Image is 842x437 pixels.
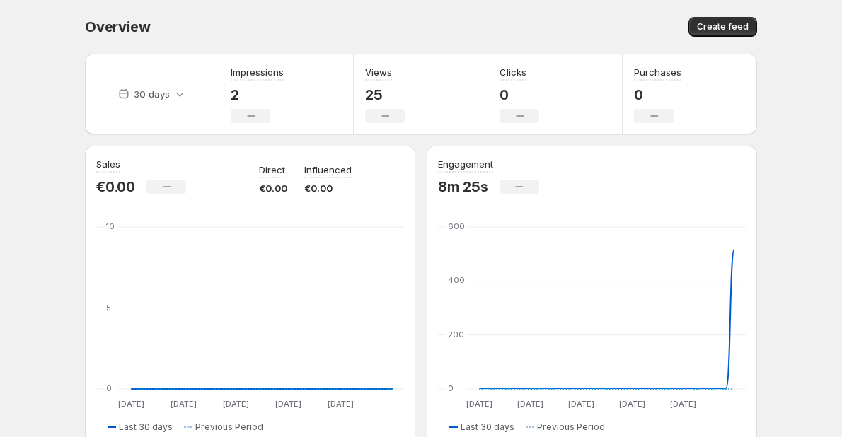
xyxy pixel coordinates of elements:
p: 0 [634,86,681,103]
p: €0.00 [96,178,135,195]
p: €0.00 [259,181,287,195]
text: 5 [106,303,111,313]
text: 0 [448,383,454,393]
text: 0 [106,383,112,393]
h3: Sales [96,157,120,171]
text: [DATE] [275,399,301,409]
p: €0.00 [304,181,352,195]
text: [DATE] [466,399,492,409]
text: 400 [448,275,465,285]
text: [DATE] [118,399,144,409]
text: 600 [448,221,465,231]
p: 0 [500,86,539,103]
text: [DATE] [670,399,696,409]
span: Previous Period [195,421,263,433]
p: 30 days [134,87,170,101]
text: [DATE] [328,399,354,409]
h3: Purchases [634,65,681,79]
p: 25 [365,86,405,103]
p: Influenced [304,163,352,177]
span: Overview [85,18,150,35]
text: [DATE] [223,399,249,409]
p: Direct [259,163,285,177]
text: [DATE] [517,399,543,409]
h3: Clicks [500,65,526,79]
span: Last 30 days [119,421,173,433]
span: Create feed [697,21,749,33]
span: Previous Period [537,421,605,433]
text: [DATE] [568,399,594,409]
p: 8m 25s [438,178,488,195]
button: Create feed [688,17,757,37]
h3: Engagement [438,157,493,171]
text: 200 [448,330,464,339]
text: 10 [106,221,115,231]
text: [DATE] [619,399,645,409]
text: [DATE] [171,399,197,409]
h3: Views [365,65,392,79]
p: 2 [231,86,284,103]
h3: Impressions [231,65,284,79]
span: Last 30 days [461,421,514,433]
